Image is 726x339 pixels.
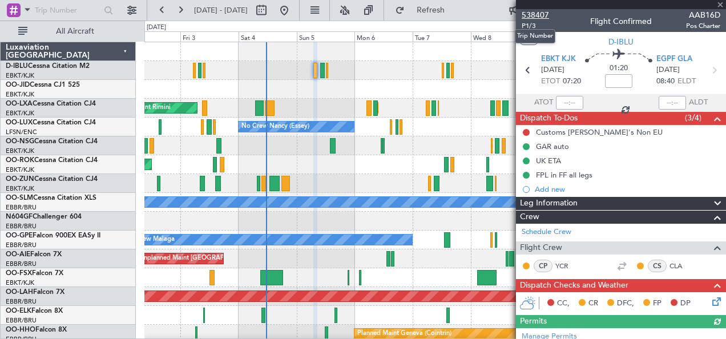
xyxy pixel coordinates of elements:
[6,203,37,212] a: EBBR/BRU
[6,119,96,126] a: OO-LUXCessna Citation CJ4
[541,76,560,87] span: ETOT
[6,260,37,268] a: EBBR/BRU
[6,289,64,296] a: OO-LAHFalcon 7X
[520,241,562,255] span: Flight Crew
[413,31,471,42] div: Tue 7
[297,31,355,42] div: Sun 5
[522,9,549,21] span: 538407
[6,232,33,239] span: OO-GPE
[686,9,720,21] span: AAB16D
[590,15,652,27] div: Flight Confirmed
[6,326,35,333] span: OO-HHO
[541,54,576,65] span: EBKT KJK
[610,63,628,74] span: 01:20
[6,326,67,333] a: OO-HHOFalcon 8X
[6,289,33,296] span: OO-LAH
[6,308,31,314] span: OO-ELK
[557,298,570,309] span: CC,
[125,231,175,248] div: No Crew Malaga
[30,27,120,35] span: All Aircraft
[536,156,561,166] div: UK ETA
[390,1,458,19] button: Refresh
[6,222,37,231] a: EBBR/BRU
[35,2,100,19] input: Trip Number
[6,90,34,99] a: EBKT/KJK
[471,31,529,42] div: Wed 8
[677,76,696,87] span: ELDT
[6,138,34,145] span: OO-NSG
[13,22,124,41] button: All Aircraft
[6,100,33,107] span: OO-LXA
[608,36,634,48] span: D-IBLU
[686,21,720,31] span: Pos Charter
[6,82,30,88] span: OO-JID
[6,279,34,287] a: EBKT/KJK
[6,128,37,136] a: LFSN/ENC
[541,64,564,76] span: [DATE]
[685,112,701,124] span: (3/4)
[588,298,598,309] span: CR
[520,197,578,210] span: Leg Information
[653,298,662,309] span: FP
[6,100,96,107] a: OO-LXACessna Citation CJ4
[617,298,634,309] span: DFC,
[6,138,98,145] a: OO-NSGCessna Citation CJ4
[515,29,555,43] div: Trip Number
[147,23,166,33] div: [DATE]
[180,31,239,42] div: Fri 3
[6,157,98,164] a: OO-ROKCessna Citation CJ4
[241,118,309,135] div: No Crew Nancy (Essey)
[194,5,248,15] span: [DATE] - [DATE]
[6,184,34,193] a: EBKT/KJK
[6,109,34,118] a: EBKT/KJK
[6,241,37,249] a: EBBR/BRU
[6,251,30,258] span: OO-AIE
[6,251,62,258] a: OO-AIEFalcon 7X
[6,82,80,88] a: OO-JIDCessna CJ1 525
[536,170,592,180] div: FPL in FF all legs
[648,260,667,272] div: CS
[6,63,28,70] span: D-IBLU
[536,142,569,151] div: GAR auto
[6,176,98,183] a: OO-ZUNCessna Citation CJ4
[534,97,553,108] span: ATOT
[6,71,34,80] a: EBKT/KJK
[6,308,63,314] a: OO-ELKFalcon 8X
[520,211,539,224] span: Crew
[6,270,63,277] a: OO-FSXFalcon 7X
[122,31,180,42] div: Thu 2
[6,232,100,239] a: OO-GPEFalcon 900EX EASy II
[6,270,32,277] span: OO-FSX
[669,261,695,271] a: CLA
[6,176,34,183] span: OO-ZUN
[6,213,82,220] a: N604GFChallenger 604
[680,298,691,309] span: DP
[6,316,37,325] a: EBBR/BRU
[522,227,571,238] a: Schedule Crew
[6,213,33,220] span: N604GF
[656,76,675,87] span: 08:40
[555,261,581,271] a: YCR
[354,31,413,42] div: Mon 6
[118,99,171,116] div: AOG Maint Rimini
[535,184,720,194] div: Add new
[656,54,692,65] span: EGPF GLA
[6,166,34,174] a: EBKT/KJK
[563,76,581,87] span: 07:20
[656,64,680,76] span: [DATE]
[6,195,33,201] span: OO-SLM
[520,279,628,292] span: Dispatch Checks and Weather
[520,112,578,125] span: Dispatch To-Dos
[6,157,34,164] span: OO-ROK
[6,195,96,201] a: OO-SLMCessna Citation XLS
[407,6,455,14] span: Refresh
[239,31,297,42] div: Sat 4
[534,260,552,272] div: CP
[689,97,708,108] span: ALDT
[6,297,37,306] a: EBBR/BRU
[6,119,33,126] span: OO-LUX
[536,127,663,137] div: Customs [PERSON_NAME]'s Non EU
[6,147,34,155] a: EBKT/KJK
[6,63,90,70] a: D-IBLUCessna Citation M2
